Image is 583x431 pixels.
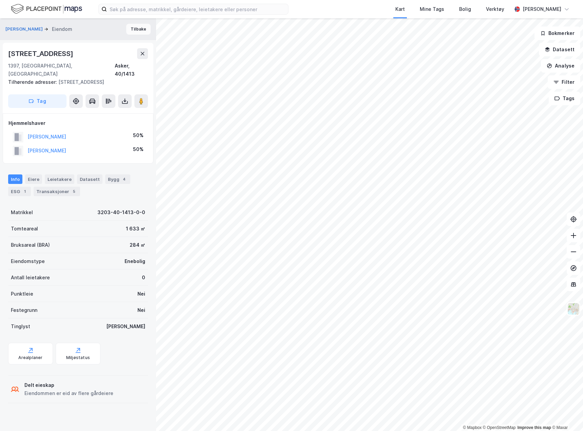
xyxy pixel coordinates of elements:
span: Tilhørende adresser: [8,79,58,85]
button: Tilbake [126,24,151,35]
div: Miljøstatus [66,355,90,360]
div: 3203-40-1413-0-0 [97,208,145,217]
div: Eiendom [52,25,72,33]
div: Antall leietakere [11,274,50,282]
div: Tomteareal [11,225,38,233]
div: Punktleie [11,290,33,298]
a: OpenStreetMap [483,425,516,430]
div: 50% [133,145,144,153]
div: 4 [121,176,128,183]
div: 5 [71,188,77,195]
button: Filter [548,75,580,89]
div: Mine Tags [420,5,444,13]
div: Festegrunn [11,306,37,314]
div: Eiendommen er eid av flere gårdeiere [24,389,113,397]
div: Bygg [105,174,130,184]
div: [PERSON_NAME] [523,5,561,13]
div: Bruksareal (BRA) [11,241,50,249]
div: Leietakere [45,174,74,184]
div: Asker, 40/1413 [115,62,148,78]
div: [STREET_ADDRESS] [8,48,75,59]
button: Tag [8,94,67,108]
button: [PERSON_NAME] [5,26,44,33]
div: Info [8,174,22,184]
div: Hjemmelshaver [8,119,148,127]
div: 1 633 ㎡ [126,225,145,233]
div: Eiendomstype [11,257,45,265]
div: Nei [137,306,145,314]
a: Improve this map [518,425,551,430]
a: Mapbox [463,425,482,430]
div: Eiere [25,174,42,184]
div: Tinglyst [11,322,30,331]
div: Transaksjoner [34,187,80,196]
div: Verktøy [486,5,504,13]
div: Matrikkel [11,208,33,217]
input: Søk på adresse, matrikkel, gårdeiere, leietakere eller personer [107,4,288,14]
div: 50% [133,131,144,139]
iframe: Chat Widget [549,398,583,431]
div: Kart [395,5,405,13]
div: Kontrollprogram for chat [549,398,583,431]
div: Nei [137,290,145,298]
div: 0 [142,274,145,282]
div: Arealplaner [18,355,42,360]
button: Analyse [541,59,580,73]
img: logo.f888ab2527a4732fd821a326f86c7f29.svg [11,3,82,15]
div: [PERSON_NAME] [106,322,145,331]
div: Enebolig [125,257,145,265]
div: 1 [21,188,28,195]
div: Bolig [459,5,471,13]
div: [STREET_ADDRESS] [8,78,143,86]
img: Z [567,302,580,315]
button: Datasett [539,43,580,56]
button: Bokmerker [534,26,580,40]
div: 284 ㎡ [130,241,145,249]
div: 1397, [GEOGRAPHIC_DATA], [GEOGRAPHIC_DATA] [8,62,115,78]
div: Datasett [77,174,102,184]
div: Delt eieskap [24,381,113,389]
div: ESG [8,187,31,196]
button: Tags [549,92,580,105]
